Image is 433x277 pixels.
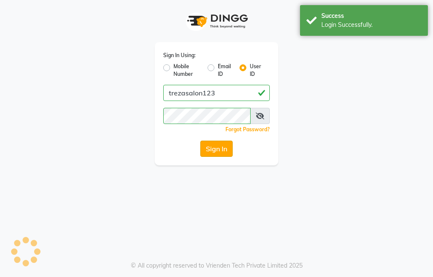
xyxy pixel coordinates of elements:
img: logo1.svg [182,9,251,34]
label: Email ID [218,63,232,78]
input: Username [163,85,270,101]
label: Mobile Number [173,63,201,78]
a: Forgot Password? [225,126,270,133]
div: Login Successfully. [321,20,421,29]
button: Sign In [200,141,233,157]
label: Sign In Using: [163,52,196,59]
label: User ID [250,63,263,78]
input: Username [163,108,251,124]
div: Success [321,12,421,20]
